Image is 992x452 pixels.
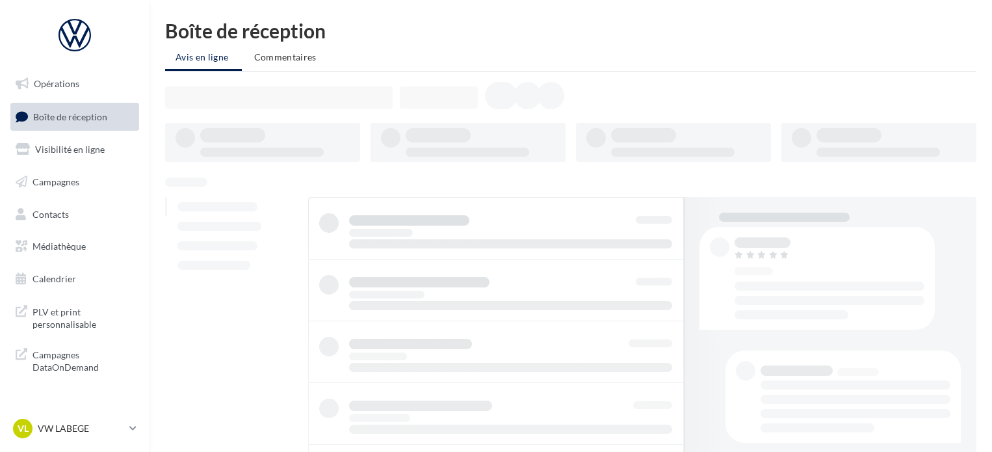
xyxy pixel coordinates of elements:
span: Campagnes DataOnDemand [33,346,134,374]
a: VL VW LABEGE [10,416,139,441]
span: Commentaires [254,51,317,62]
span: Contacts [33,208,69,219]
span: VL [18,422,29,435]
a: Campagnes [8,168,142,196]
span: Campagnes [33,176,79,187]
a: Contacts [8,201,142,228]
span: Médiathèque [33,241,86,252]
a: Opérations [8,70,142,98]
div: Boîte de réception [165,21,976,40]
p: VW LABEGE [38,422,124,435]
a: Médiathèque [8,233,142,260]
a: PLV et print personnalisable [8,298,142,336]
span: Boîte de réception [33,111,107,122]
a: Visibilité en ligne [8,136,142,163]
span: Visibilité en ligne [35,144,105,155]
a: Boîte de réception [8,103,142,131]
span: Calendrier [33,273,76,284]
a: Calendrier [8,265,142,293]
span: PLV et print personnalisable [33,303,134,331]
span: Opérations [34,78,79,89]
a: Campagnes DataOnDemand [8,341,142,379]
